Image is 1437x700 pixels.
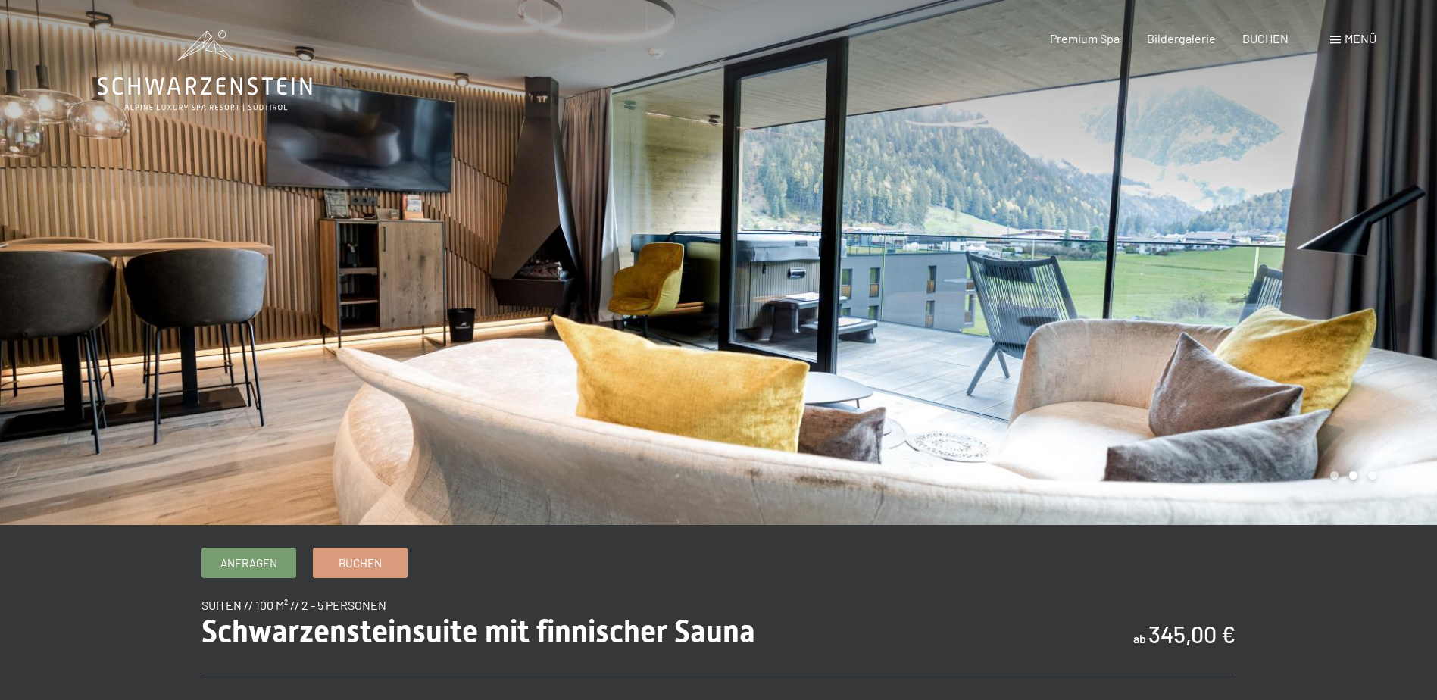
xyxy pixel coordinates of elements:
[1050,31,1120,45] a: Premium Spa
[220,555,277,571] span: Anfragen
[1148,620,1236,648] b: 345,00 €
[201,614,755,649] span: Schwarzensteinsuite mit finnischer Sauna
[202,548,295,577] a: Anfragen
[1133,631,1146,645] span: ab
[314,548,407,577] a: Buchen
[339,555,382,571] span: Buchen
[201,598,386,612] span: Suiten // 100 m² // 2 - 5 Personen
[1147,31,1216,45] a: Bildergalerie
[1242,31,1289,45] a: BUCHEN
[1345,31,1376,45] span: Menü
